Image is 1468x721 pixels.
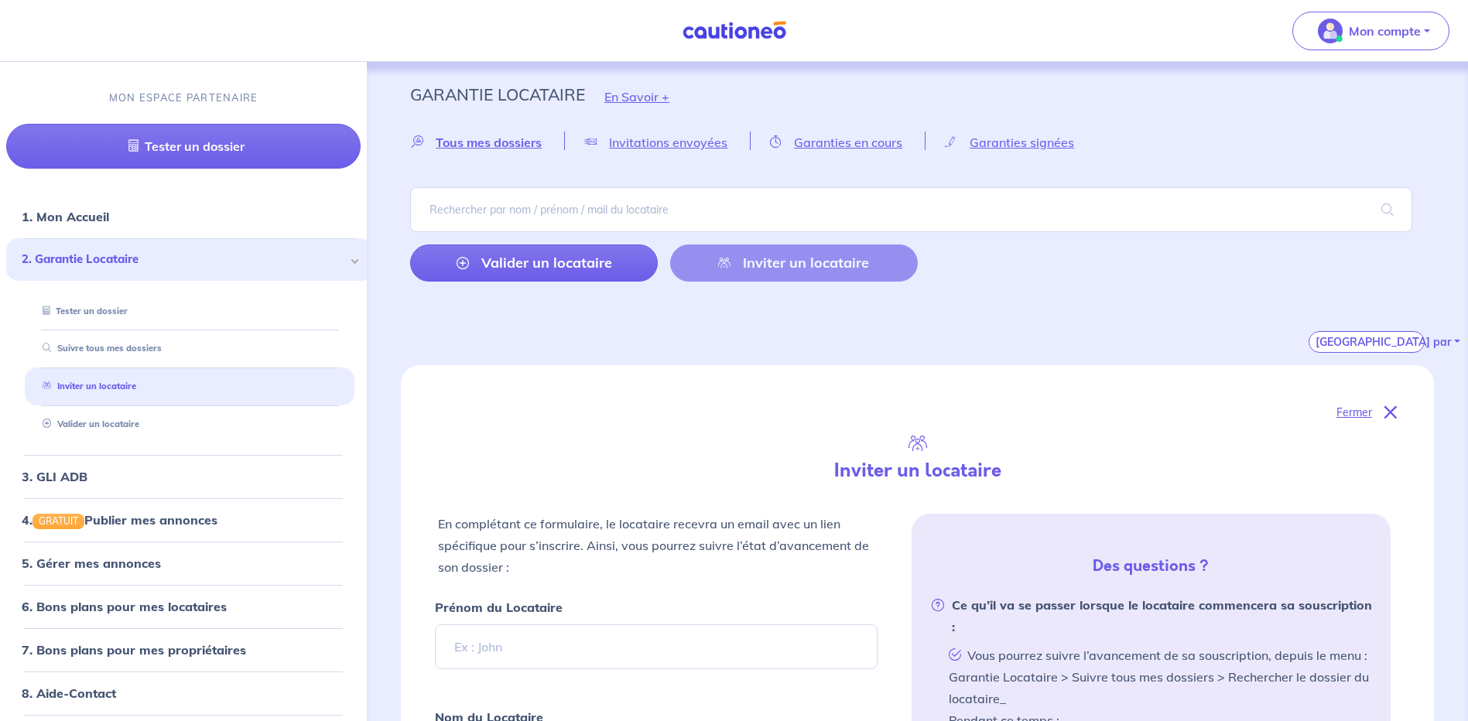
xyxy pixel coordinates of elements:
div: Suivre tous mes dossiers [25,337,354,362]
div: 7. Bons plans pour mes propriétaires [6,634,361,665]
div: 2. Garantie Locataire [6,238,373,281]
div: 8. Aide-Contact [6,678,361,709]
p: Mon compte [1349,22,1421,40]
div: Valider un locataire [25,412,354,437]
div: 6. Bons plans pour mes locataires [6,591,361,622]
h4: Inviter un locataire [673,460,1162,482]
a: Inviter un locataire [36,381,136,391]
div: Inviter un locataire [25,374,354,399]
a: Invitations envoyées [565,135,750,149]
a: Garanties signées [926,135,1097,149]
p: Fermer [1336,402,1372,422]
button: En Savoir + [585,74,689,119]
p: En complétant ce formulaire, le locataire recevra un email avec un lien spécifique pour s’inscrir... [438,513,874,578]
a: Tester un dossier [6,124,361,169]
a: Garanties en cours [751,135,925,149]
img: Cautioneo [676,21,792,40]
div: 4.GRATUITPublier mes annonces [6,504,361,535]
span: Tous mes dossiers [436,135,542,150]
span: search [1363,188,1412,231]
a: 3. GLI ADB [22,469,87,484]
a: Valider un locataire [410,244,658,282]
a: 1. Mon Accueil [22,209,109,224]
p: MON ESPACE PARTENAIRE [109,91,258,105]
a: 8. Aide-Contact [22,685,116,701]
h5: Des questions ? [918,557,1384,576]
a: Suivre tous mes dossiers [36,343,162,354]
a: Valider un locataire [36,419,139,429]
strong: Ce qu’il va se passer lorsque le locataire commencera sa souscription : [930,594,1372,637]
strong: Prénom du Locataire [435,600,563,615]
div: 3. GLI ADB [6,461,361,492]
button: illu_account_valid_menu.svgMon compte [1292,12,1449,50]
span: Garanties en cours [794,135,902,150]
span: Invitations envoyées [609,135,727,150]
button: [GEOGRAPHIC_DATA] par [1309,331,1425,353]
input: Rechercher par nom / prénom / mail du locataire [410,187,1412,232]
div: 1. Mon Accueil [6,201,361,232]
a: 6. Bons plans pour mes locataires [22,599,227,614]
input: Ex : John [435,624,877,669]
span: 2. Garantie Locataire [22,251,346,268]
a: 4.GRATUITPublier mes annonces [22,512,217,528]
a: Tester un dossier [36,306,128,316]
a: Tous mes dossiers [410,135,564,149]
a: 7. Bons plans pour mes propriétaires [22,642,246,658]
img: illu_account_valid_menu.svg [1318,19,1343,43]
a: 5. Gérer mes annonces [22,555,161,571]
div: Tester un dossier [25,299,354,324]
p: Garantie Locataire [410,80,585,108]
div: 5. Gérer mes annonces [6,548,361,579]
span: Garanties signées [970,135,1074,150]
